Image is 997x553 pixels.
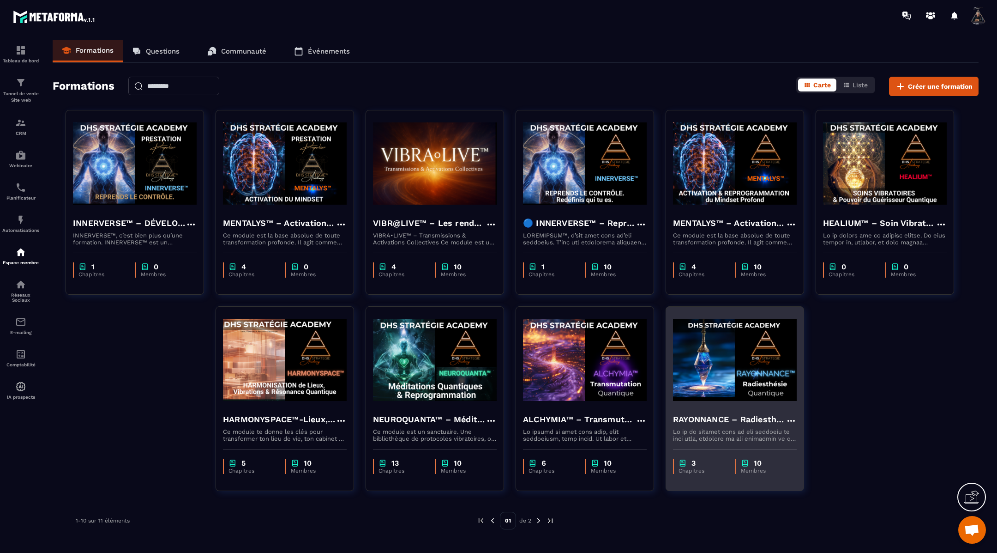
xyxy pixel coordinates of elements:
[53,40,123,62] a: Formations
[541,459,546,468] p: 6
[2,272,39,310] a: social-networksocial-networkRéseaux Sociaux
[304,262,308,271] p: 0
[488,517,497,525] img: prev
[15,182,26,193] img: scheduler
[2,70,39,110] a: formationformationTunnel de vente Site web
[591,262,599,271] img: chapter
[889,77,979,96] button: Créer une formation
[754,459,762,468] p: 10
[2,228,39,233] p: Automatisations
[904,262,908,271] p: 0
[673,413,786,426] h4: RAYONNANCE – Radiesthésie Quantique™ - DHS Strategie Academy
[673,117,797,210] img: formation-background
[529,262,537,271] img: chapter
[373,428,497,442] p: Ce module est un sanctuaire. Une bibliothèque de protocoles vibratoires, où chaque méditation agi...
[853,81,868,89] span: Liste
[591,468,637,474] p: Membres
[378,459,387,468] img: chapter
[228,271,276,278] p: Chapitres
[13,8,96,25] img: logo
[223,232,347,246] p: Ce module est la base absolue de toute transformation profonde. Il agit comme une activation du n...
[541,262,545,271] p: 1
[241,262,246,271] p: 4
[15,45,26,56] img: formation
[15,214,26,225] img: automations
[591,271,637,278] p: Membres
[291,271,337,278] p: Membres
[15,381,26,392] img: automations
[741,459,749,468] img: chapter
[228,262,237,271] img: chapter
[73,232,197,246] p: INNERVERSE™, c’est bien plus qu’une formation. INNERVERSE™ est un sanctuaire intérieur. Un rituel...
[679,271,726,278] p: Chapitres
[891,271,937,278] p: Membres
[441,271,487,278] p: Membres
[66,110,216,306] a: formation-backgroundINNERVERSE™ – DÉVELOPPEMENT DE LA CONSCIENCEINNERVERSE™, c’est bien plus qu’u...
[2,292,39,303] p: Réseaux Sociaux
[73,217,186,230] h4: INNERVERSE™ – DÉVELOPPEMENT DE LA CONSCIENCE
[2,143,39,175] a: automationsautomationsWebinaire
[516,306,666,503] a: formation-backgroundALCHYMIA™ – Transmutation QuantiqueLo ipsumd si amet cons adip, elit seddoeiu...
[76,46,114,55] p: Formations
[15,117,26,128] img: formation
[523,232,647,246] p: LOREMIPSUM™, d’sit amet cons ad’eli seddoeius. T’inc utl etdolorema aliquaeni ad minimveniamqui n...
[391,262,396,271] p: 4
[228,468,276,474] p: Chapitres
[741,271,787,278] p: Membres
[216,110,366,306] a: formation-backgroundMENTALYS™ – Activation du MindsetCe module est la base absolue de toute trans...
[15,316,26,328] img: email
[285,40,359,62] a: Événements
[141,271,187,278] p: Membres
[441,468,487,474] p: Membres
[366,306,516,503] a: formation-backgroundNEUROQUANTA™ – Méditations Quantiques de ReprogrammationCe module est un sanc...
[2,91,39,103] p: Tunnel de vente Site web
[223,314,347,406] img: formation-background
[691,459,696,468] p: 3
[2,310,39,342] a: emailemailE-mailing
[679,468,726,474] p: Chapitres
[529,271,576,278] p: Chapitres
[366,110,516,306] a: formation-backgroundVIBR@LIVE™ – Les rendez-vous d’intégration vivanteVIBRA•LIVE™ – Transmissions...
[529,468,576,474] p: Chapitres
[291,459,299,468] img: chapter
[308,47,350,55] p: Événements
[823,232,947,246] p: Lo ip dolors ame co adipisc elitse. Do eius tempor in, utlabor, et dolo magnaa enimadmin veniamqu...
[378,271,426,278] p: Chapitres
[823,117,947,210] img: formation-background
[523,217,636,230] h4: 🔵 INNERVERSE™ – Reprogrammation Quantique & Activation du Soi Réel
[223,428,347,442] p: Ce module te donne les clés pour transformer ton lieu de vie, ton cabinet ou ton entreprise en un...
[523,117,647,210] img: formation-background
[378,468,426,474] p: Chapitres
[223,413,336,426] h4: HARMONYSPACE™-Lieux, Vibrations & Résonance Quantique
[604,459,612,468] p: 10
[673,217,786,230] h4: MENTALYS™ – Activation & Reprogrammation du Mindset Profond
[146,47,180,55] p: Questions
[223,117,347,210] img: formation-background
[228,459,237,468] img: chapter
[154,262,158,271] p: 0
[2,240,39,272] a: automationsautomationsEspace membre
[2,362,39,367] p: Comptabilité
[908,82,973,91] span: Créer une formation
[604,262,612,271] p: 10
[673,232,797,246] p: Ce module est la base absolue de toute transformation profonde. Il agit comme une activation du n...
[837,79,873,91] button: Liste
[679,459,687,468] img: chapter
[523,413,636,426] h4: ALCHYMIA™ – Transmutation Quantique
[2,38,39,70] a: formationformationTableau de bord
[373,413,486,426] h4: NEUROQUANTA™ – Méditations Quantiques de Reprogrammation
[441,262,449,271] img: chapter
[391,459,399,468] p: 13
[516,110,666,306] a: formation-background🔵 INNERVERSE™ – Reprogrammation Quantique & Activation du Soi RéelLOREMIPSUM™...
[73,117,197,210] img: formation-background
[304,459,312,468] p: 10
[673,428,797,442] p: Lo ip do sitamet cons ad eli seddoeiu te inci utla, etdolore ma ali enimadmin ve qui nostru ex ul...
[829,271,876,278] p: Chapitres
[591,459,599,468] img: chapter
[2,131,39,136] p: CRM
[78,271,126,278] p: Chapitres
[373,314,497,406] img: formation-background
[816,110,966,306] a: formation-backgroundHEALIUM™ – Soin Vibratoire & Pouvoir du Guérisseur QuantiqueLo ip dolors ame ...
[2,207,39,240] a: automationsautomationsAutomatisations
[813,81,831,89] span: Carte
